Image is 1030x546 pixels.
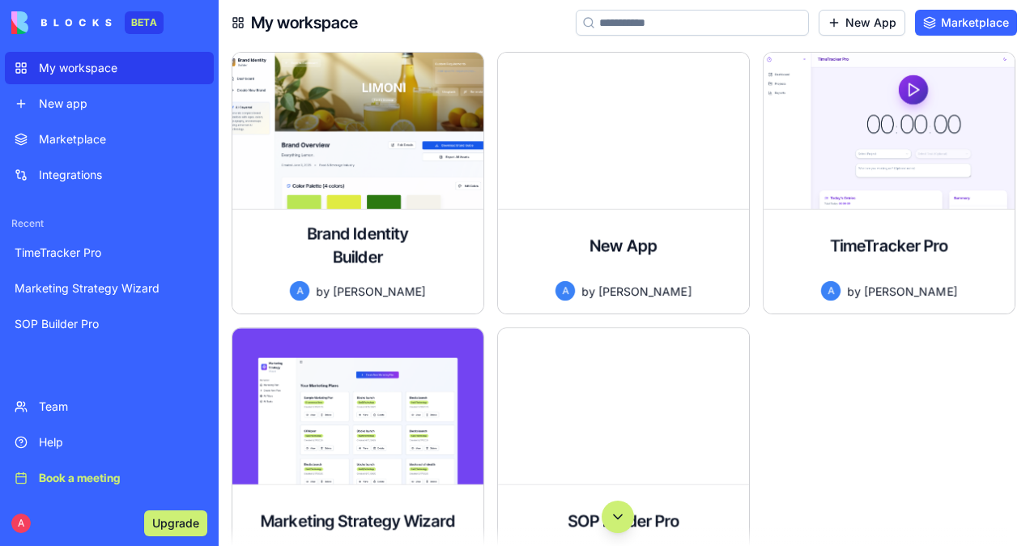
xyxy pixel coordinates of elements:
[847,283,861,300] span: by
[125,11,164,34] div: BETA
[763,52,1015,314] a: TimeTracker ProAby[PERSON_NAME]
[293,223,423,268] h4: Brand Identity Builder
[5,217,214,230] span: Recent
[831,234,948,257] h4: TimeTracker Pro
[290,281,309,301] span: A
[39,470,204,486] div: Book a meeting
[5,308,214,340] a: SOP Builder Pro
[915,10,1017,36] a: Marketplace
[39,60,204,76] div: My workspace
[39,96,204,112] div: New app
[39,434,204,450] div: Help
[819,10,905,36] a: New App
[602,501,634,533] button: Scroll to bottom
[864,283,957,300] span: [PERSON_NAME]
[316,283,330,300] span: by
[590,234,658,257] h4: New App
[581,283,595,300] span: by
[5,390,214,423] a: Team
[11,11,164,34] a: BETA
[11,514,31,533] span: A
[5,272,214,305] a: Marketing Strategy Wizard
[5,159,214,191] a: Integrations
[15,316,204,332] div: SOP Builder Pro
[5,237,214,269] a: TimeTracker Pro
[5,52,214,84] a: My workspace
[232,52,484,314] a: Brand Identity BuilderAby[PERSON_NAME]
[39,399,204,415] div: Team
[5,462,214,494] a: Book a meeting
[39,167,204,183] div: Integrations
[821,281,841,301] span: A
[5,426,214,459] a: Help
[15,280,204,296] div: Marketing Strategy Wizard
[333,283,426,300] span: [PERSON_NAME]
[39,131,204,147] div: Marketplace
[5,123,214,156] a: Marketplace
[5,87,214,120] a: New app
[497,52,750,314] a: New AppAby[PERSON_NAME]
[11,11,112,34] img: logo
[598,283,692,300] span: [PERSON_NAME]
[251,11,358,34] h4: My workspace
[555,281,575,301] span: A
[144,514,207,531] a: Upgrade
[15,245,204,261] div: TimeTracker Pro
[144,510,207,536] button: Upgrade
